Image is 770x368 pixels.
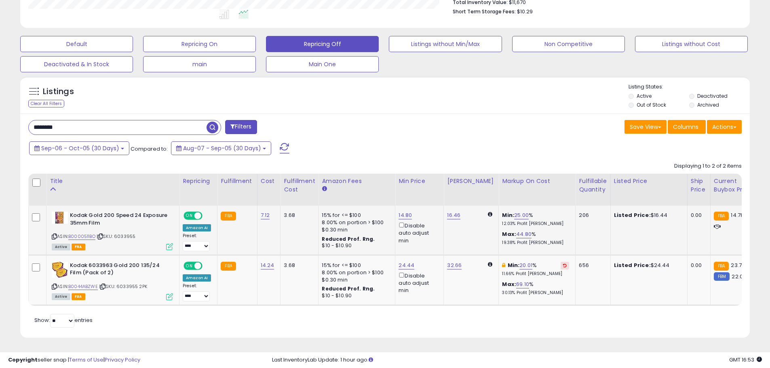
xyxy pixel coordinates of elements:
div: % [502,231,569,246]
button: Actions [707,120,742,134]
div: 3.68 [284,262,312,269]
div: Markup on Cost [502,177,572,185]
div: Title [50,177,176,185]
div: $16.44 [614,212,681,219]
small: FBM [714,272,730,281]
p: 30.13% Profit [PERSON_NAME] [502,290,569,296]
button: Listings without Min/Max [389,36,502,52]
div: seller snap | | [8,356,140,364]
th: The percentage added to the cost of goods (COGS) that forms the calculator for Min & Max prices. [499,174,576,206]
a: 24.44 [399,261,414,269]
b: Max: [502,230,516,238]
label: Active [637,93,652,99]
span: | SKU: 6033955 [97,233,135,240]
div: 15% for <= $100 [322,262,389,269]
b: Reduced Prof. Rng. [322,285,375,292]
span: All listings currently available for purchase on Amazon [52,293,70,300]
b: Short Term Storage Fees: [453,8,516,15]
a: Terms of Use [69,356,103,364]
div: ASIN: [52,262,173,299]
span: 22.04 [732,273,747,280]
div: Amazon AI [183,224,211,231]
div: 8.00% on portion > $100 [322,269,389,276]
span: 23.7 [731,261,742,269]
h5: Listings [43,86,74,97]
div: 0.00 [691,262,704,269]
b: Max: [502,280,516,288]
a: 44.80 [516,230,532,238]
span: FBA [72,293,85,300]
span: OFF [201,262,214,269]
p: Listing States: [629,83,750,91]
a: 14.80 [399,211,412,219]
b: Min: [508,261,520,269]
button: Repricing On [143,36,256,52]
div: Amazon Fees [322,177,392,185]
p: 11.66% Profit [PERSON_NAME] [502,271,569,277]
b: Reduced Prof. Rng. [322,236,375,242]
b: Kodak Gold 200 Speed 24 Exposure 35mm Film [70,212,168,229]
a: 20.01 [519,261,532,269]
div: Ship Price [691,177,707,194]
small: FBA [221,212,236,221]
div: Fulfillable Quantity [579,177,607,194]
label: Out of Stock [637,101,666,108]
small: FBA [714,262,729,271]
small: Amazon Fees. [322,185,327,193]
button: Listings without Cost [635,36,748,52]
a: 16.46 [447,211,460,219]
a: B0044ABZWE [68,283,98,290]
span: Aug-07 - Sep-05 (30 Days) [183,144,261,152]
div: Disable auto adjust min [399,221,437,244]
img: 51eXprw51vL._SL40_.jpg [52,262,68,278]
button: Save View [624,120,667,134]
button: Repricing Off [266,36,379,52]
div: Preset: [183,283,211,301]
div: $10 - $10.90 [322,292,389,299]
button: Main One [266,56,379,72]
b: Listed Price: [614,211,651,219]
button: Deactivated & In Stock [20,56,133,72]
span: OFF [201,212,214,219]
b: Kodak 6033963 Gold 200 135/24 Film (Pack of 2) [70,262,168,279]
button: Filters [225,120,257,134]
span: ON [184,262,194,269]
a: 69.10 [516,280,529,288]
div: 15% for <= $100 [322,212,389,219]
a: 7.12 [261,211,270,219]
span: | SKU: 6033955 2PK [99,283,147,290]
img: 41XKTYAgYTL._SL40_.jpg [52,212,68,224]
div: ASIN: [52,212,173,249]
p: 19.38% Profit [PERSON_NAME] [502,240,569,246]
div: Fulfillment [221,177,253,185]
span: 2025-10-7 16:53 GMT [729,356,762,364]
span: Compared to: [131,145,168,153]
span: $10.29 [517,8,533,15]
div: % [502,281,569,296]
span: 14.78 [731,211,744,219]
b: Listed Price: [614,261,651,269]
div: 3.68 [284,212,312,219]
a: Privacy Policy [105,356,140,364]
span: All listings currently available for purchase on Amazon [52,244,70,250]
span: Show: entries [34,316,93,324]
strong: Copyright [8,356,38,364]
div: $24.44 [614,262,681,269]
div: Amazon AI [183,274,211,282]
span: FBA [72,244,85,250]
div: Repricing [183,177,214,185]
div: % [502,262,569,277]
div: Cost [261,177,277,185]
div: $0.30 min [322,276,389,284]
button: Sep-06 - Oct-05 (30 Days) [29,141,129,155]
small: FBA [714,212,729,221]
div: Clear All Filters [28,100,64,107]
div: [PERSON_NAME] [447,177,495,185]
button: Columns [668,120,706,134]
div: $10 - $10.90 [322,242,389,249]
div: % [502,212,569,227]
div: Preset: [183,233,211,251]
label: Archived [697,101,719,108]
div: 8.00% on portion > $100 [322,219,389,226]
a: B0000511BO [68,233,95,240]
